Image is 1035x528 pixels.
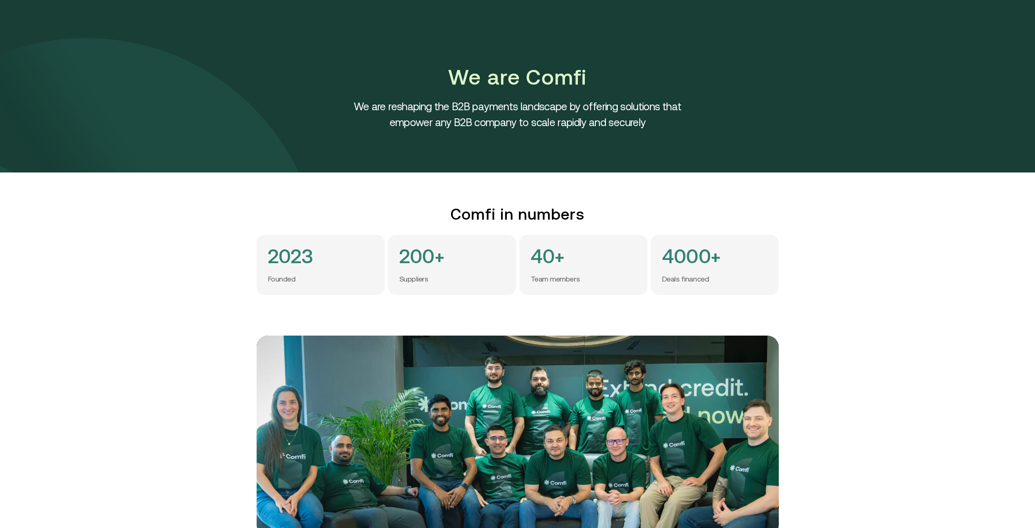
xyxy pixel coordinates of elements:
p: Founded [268,275,296,284]
h4: 4000+ [662,246,721,266]
p: Suppliers [399,275,428,284]
h1: We are Comfi [335,63,701,92]
h2: Comfi in numbers [257,205,779,223]
h4: 2023 [268,246,314,266]
h4: 40+ [531,246,565,266]
h4: 200+ [399,246,445,266]
p: Deals financed [662,275,709,284]
p: Team members [531,275,580,284]
h4: We are reshaping the B2B payments landscape by offering solutions that empower any B2B company to... [335,98,701,130]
